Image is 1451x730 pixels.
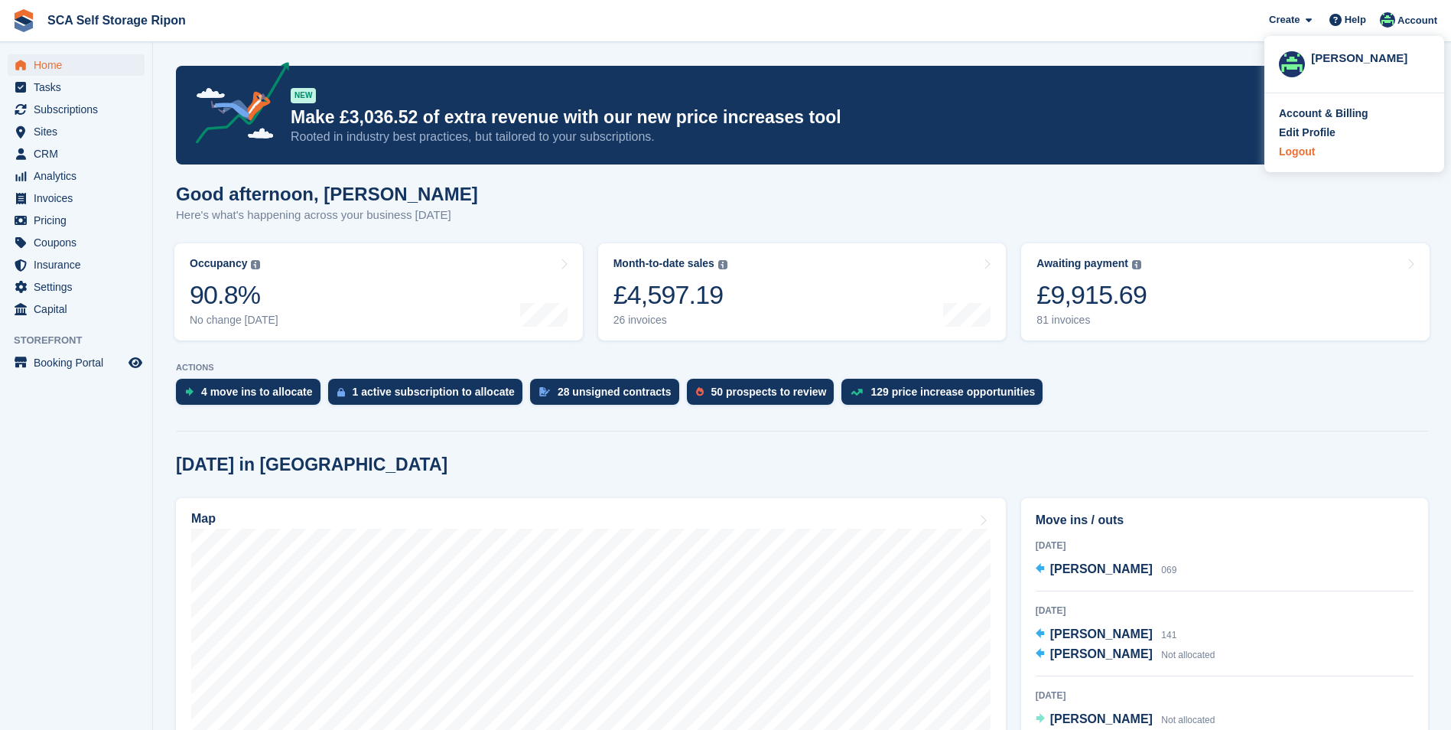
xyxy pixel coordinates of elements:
[41,8,192,33] a: SCA Self Storage Ripon
[870,386,1035,398] div: 129 price increase opportunities
[1161,715,1215,725] span: Not allocated
[613,279,727,311] div: £4,597.19
[191,512,216,526] h2: Map
[34,276,125,298] span: Settings
[841,379,1050,412] a: 129 price increase opportunities
[291,106,1294,129] p: Make £3,036.52 of extra revenue with our new price increases tool
[328,379,530,412] a: 1 active subscription to allocate
[1397,13,1437,28] span: Account
[34,254,125,275] span: Insurance
[8,298,145,320] a: menu
[34,165,125,187] span: Analytics
[12,9,35,32] img: stora-icon-8386f47178a22dfd0bd8f6a31ec36ba5ce8667c1dd55bd0f319d3a0aa187defe.svg
[1036,314,1147,327] div: 81 invoices
[34,99,125,120] span: Subscriptions
[1036,604,1414,618] div: [DATE]
[190,314,278,327] div: No change [DATE]
[687,379,842,412] a: 50 prospects to review
[176,455,447,475] h2: [DATE] in [GEOGRAPHIC_DATA]
[696,387,704,396] img: prospect-51fa495bee0391a8d652442698ab0144808aea92771e9ea1ae160a38d050c398.svg
[34,298,125,320] span: Capital
[8,77,145,98] a: menu
[8,99,145,120] a: menu
[1036,539,1414,552] div: [DATE]
[14,333,152,348] span: Storefront
[291,88,316,103] div: NEW
[530,379,687,412] a: 28 unsigned contracts
[8,276,145,298] a: menu
[1036,279,1147,311] div: £9,915.69
[337,387,345,397] img: active_subscription_to_allocate_icon-d502201f5373d7db506a760aba3b589e785aa758c864c3986d89f69b8ff3...
[851,389,863,396] img: price_increase_opportunities-93ffe204e8149a01c8c9dc8f82e8f89637d9d84a8eef4429ea346261dce0b2c0.svg
[8,210,145,231] a: menu
[613,314,727,327] div: 26 invoices
[34,232,125,253] span: Coupons
[183,62,290,149] img: price-adjustments-announcement-icon-8257ccfd72463d97f412b2fc003d46551f7dbcb40ab6d574587a9cd5c0d94...
[1036,625,1177,645] a: [PERSON_NAME] 141
[1036,689,1414,702] div: [DATE]
[1380,12,1395,28] img: Thomas Webb
[1311,50,1430,64] div: [PERSON_NAME]
[1036,645,1215,665] a: [PERSON_NAME] Not allocated
[1345,12,1366,28] span: Help
[8,254,145,275] a: menu
[1279,144,1430,160] a: Logout
[598,243,1007,341] a: Month-to-date sales £4,597.19 26 invoices
[1279,106,1430,122] a: Account & Billing
[8,232,145,253] a: menu
[1132,260,1141,269] img: icon-info-grey-7440780725fd019a000dd9b08b2336e03edf1995a4989e88bcd33f0948082b44.svg
[34,121,125,142] span: Sites
[1050,712,1153,725] span: [PERSON_NAME]
[34,352,125,373] span: Booking Portal
[176,207,478,224] p: Here's what's happening across your business [DATE]
[34,77,125,98] span: Tasks
[8,121,145,142] a: menu
[176,184,478,204] h1: Good afternoon, [PERSON_NAME]
[1036,560,1177,580] a: [PERSON_NAME] 069
[1036,511,1414,530] h2: Move ins / outs
[34,143,125,165] span: CRM
[539,387,550,396] img: contract_signature_icon-13c848040528278c33f63329250d36e43548de30e8caae1d1a13099fd9432cc5.svg
[251,260,260,269] img: icon-info-grey-7440780725fd019a000dd9b08b2336e03edf1995a4989e88bcd33f0948082b44.svg
[558,386,672,398] div: 28 unsigned contracts
[1279,144,1315,160] div: Logout
[8,54,145,76] a: menu
[1279,125,1336,141] div: Edit Profile
[718,260,727,269] img: icon-info-grey-7440780725fd019a000dd9b08b2336e03edf1995a4989e88bcd33f0948082b44.svg
[8,165,145,187] a: menu
[1269,12,1300,28] span: Create
[353,386,515,398] div: 1 active subscription to allocate
[176,379,328,412] a: 4 move ins to allocate
[185,387,194,396] img: move_ins_to_allocate_icon-fdf77a2bb77ea45bf5b3d319d69a93e2d87916cf1d5bf7949dd705db3b84f3ca.svg
[1036,257,1128,270] div: Awaiting payment
[190,257,247,270] div: Occupancy
[291,129,1294,145] p: Rooted in industry best practices, but tailored to your subscriptions.
[1050,562,1153,575] span: [PERSON_NAME]
[126,354,145,372] a: Preview store
[1050,627,1153,640] span: [PERSON_NAME]
[1161,630,1176,640] span: 141
[8,187,145,209] a: menu
[1161,565,1176,575] span: 069
[174,243,583,341] a: Occupancy 90.8% No change [DATE]
[8,352,145,373] a: menu
[176,363,1428,373] p: ACTIONS
[613,257,714,270] div: Month-to-date sales
[711,386,827,398] div: 50 prospects to review
[1036,710,1215,730] a: [PERSON_NAME] Not allocated
[1279,106,1368,122] div: Account & Billing
[34,187,125,209] span: Invoices
[34,54,125,76] span: Home
[1161,650,1215,660] span: Not allocated
[201,386,313,398] div: 4 move ins to allocate
[1050,647,1153,660] span: [PERSON_NAME]
[34,210,125,231] span: Pricing
[1279,51,1305,77] img: Thomas Webb
[1279,125,1430,141] a: Edit Profile
[8,143,145,165] a: menu
[190,279,278,311] div: 90.8%
[1021,243,1430,341] a: Awaiting payment £9,915.69 81 invoices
